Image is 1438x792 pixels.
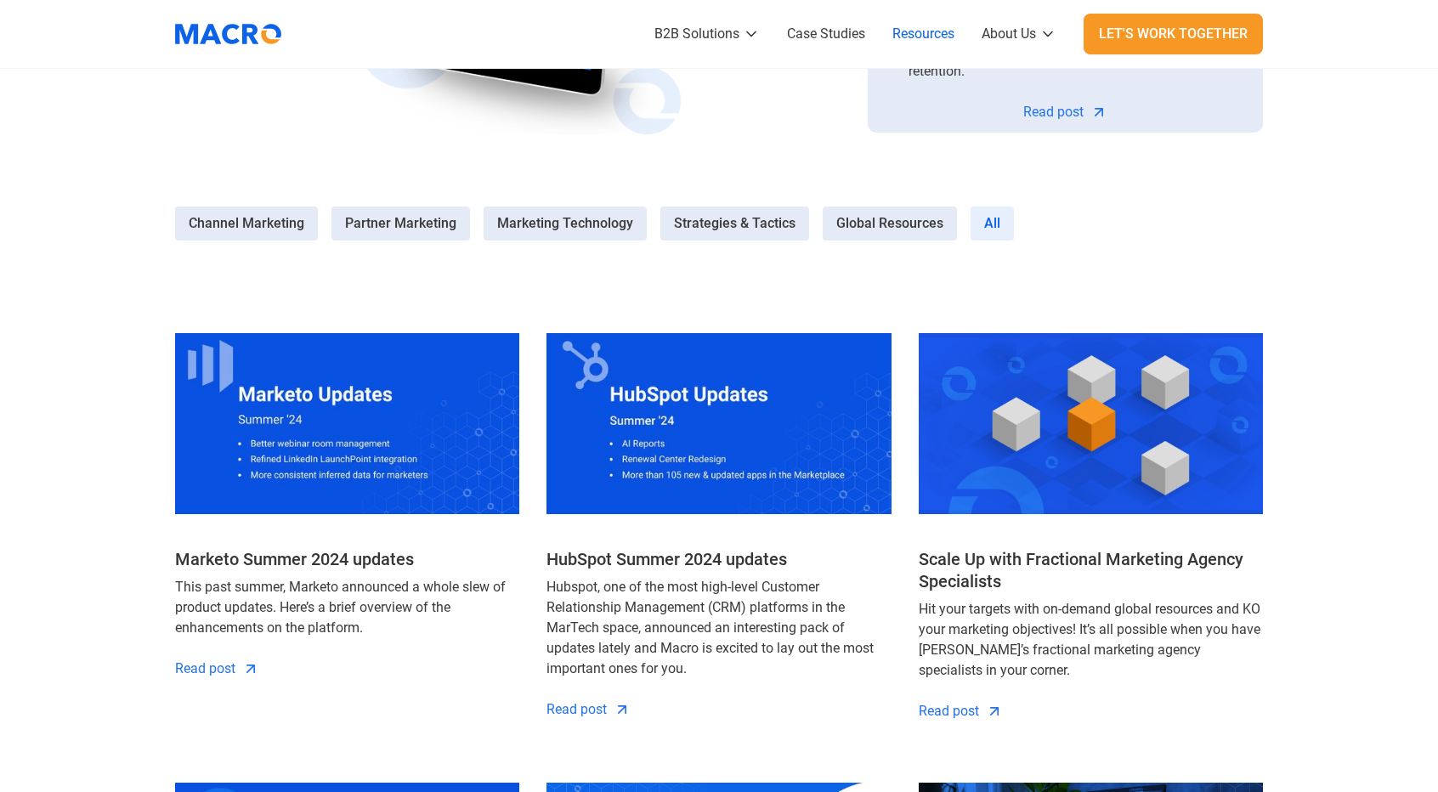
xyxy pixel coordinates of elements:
a: home [175,13,294,55]
img: Marketo Summer 2024 updates [175,326,519,521]
div: B2B Solutions [654,24,739,44]
img: HubSpot Summer 2024 updates [546,326,891,521]
img: Macromator Logo [167,13,290,55]
a: Scale Up with Fractional Marketing Agency Specialists [919,548,1263,592]
span: Strategies & Tactics [674,213,795,234]
a: Read post [546,699,631,720]
a: Read post [175,659,259,679]
img: Scale Up with Fractional Marketing Agency Specialists [919,326,1263,521]
a: Read post [919,701,1003,721]
div: Read post [175,659,235,679]
a: Marketo Summer 2024 updates [175,548,414,570]
div: Read post [919,701,979,721]
div: Read post [1023,102,1084,122]
span: Global Resources [836,213,943,234]
a: Let's Work Together [1084,14,1263,54]
div: Hubspot, one of the most high-level Customer Relationship Management (CRM) platforms in the MarTe... [546,577,891,679]
a: HubSpot Summer 2024 updates [546,548,787,570]
div: Read post [546,699,607,720]
span: Partner Marketing [345,213,456,234]
a: Read post [1023,102,1107,122]
span: Marketing Technology [497,213,633,234]
form: Email Form [175,206,1263,245]
div: About Us [982,24,1036,44]
div: Hit your targets with on-demand global resources and KO your marketing objectives! It’s all possi... [919,599,1263,681]
div: Let's Work Together [1099,24,1248,44]
div: This past summer, Marketo announced a whole slew of product updates. Here’s a brief overview of t... [175,577,519,638]
span: All [984,213,1000,234]
span: Channel Marketing [189,213,304,234]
